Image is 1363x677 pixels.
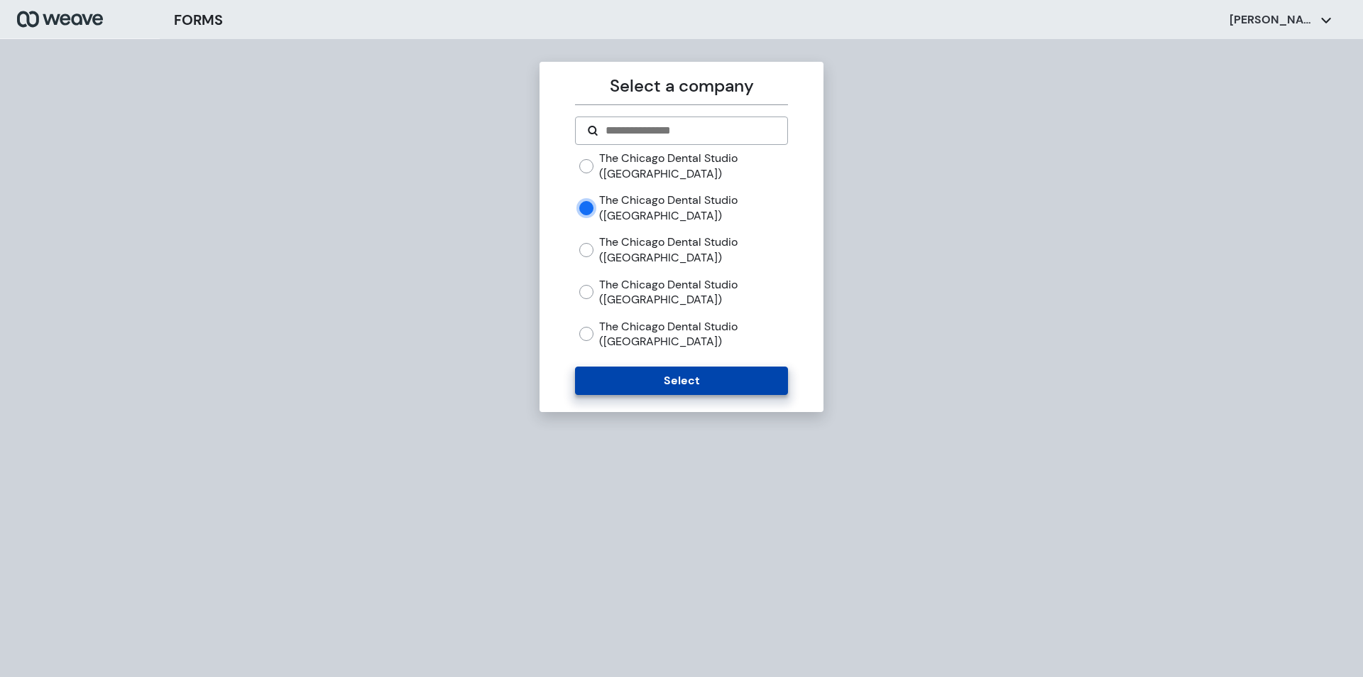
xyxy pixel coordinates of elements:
[599,234,787,265] label: The Chicago Dental Studio ([GEOGRAPHIC_DATA])
[575,73,787,99] p: Select a company
[174,9,223,31] h3: FORMS
[599,319,787,350] label: The Chicago Dental Studio ([GEOGRAPHIC_DATA])
[599,193,787,223] label: The Chicago Dental Studio ([GEOGRAPHIC_DATA])
[1230,12,1315,28] p: [PERSON_NAME]
[599,277,787,308] label: The Chicago Dental Studio ([GEOGRAPHIC_DATA])
[575,367,787,395] button: Select
[604,122,775,139] input: Search
[599,151,787,181] label: The Chicago Dental Studio ([GEOGRAPHIC_DATA])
